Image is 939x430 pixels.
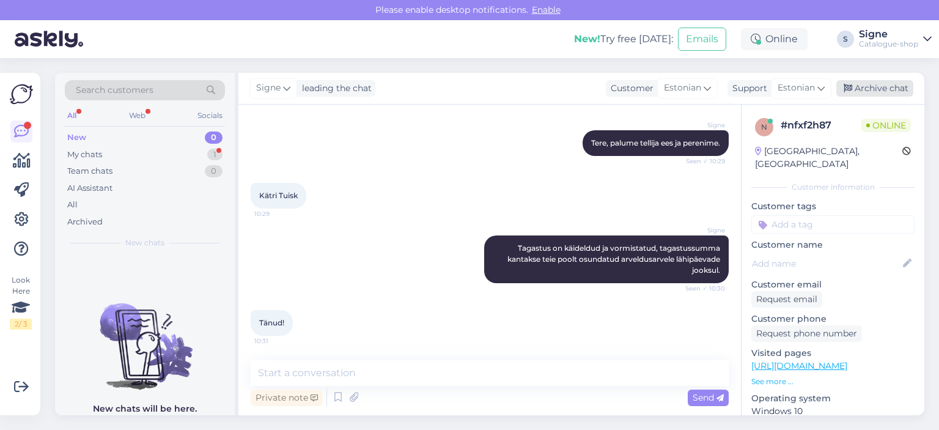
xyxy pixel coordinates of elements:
div: Look Here [10,275,32,330]
span: Search customers [76,84,153,97]
div: Archive chat [836,80,913,97]
div: Support [727,82,767,95]
div: Customer information [751,182,915,193]
span: Kätri Tuisk [259,191,298,200]
span: 10:29 [254,209,300,218]
span: Online [861,119,911,132]
div: AI Assistant [67,182,112,195]
div: Customer [606,82,654,95]
div: 2 / 3 [10,319,32,330]
p: Operating system [751,392,915,405]
div: New [67,132,86,144]
div: 1 [207,149,223,161]
span: Enable [528,4,564,15]
div: Online [741,28,808,50]
div: Try free [DATE]: [574,32,673,46]
div: Request phone number [751,325,862,342]
div: Request email [751,291,822,308]
p: Customer phone [751,313,915,325]
img: Askly Logo [10,83,33,106]
span: Seen ✓ 10:30 [679,284,725,293]
div: leading the chat [297,82,372,95]
span: Signe [256,81,281,95]
span: 10:31 [254,336,300,346]
span: Seen ✓ 10:29 [679,157,725,166]
div: Web [127,108,148,124]
button: Emails [678,28,726,51]
input: Add name [752,257,900,270]
div: My chats [67,149,102,161]
span: Signe [679,120,725,130]
p: Customer tags [751,200,915,213]
p: Customer email [751,278,915,291]
b: New! [574,33,600,45]
a: SigneCatalogue-shop [859,29,932,49]
div: Signe [859,29,918,39]
input: Add a tag [751,215,915,234]
p: Windows 10 [751,405,915,418]
img: No chats [55,281,235,391]
div: Archived [67,216,103,228]
span: Tagastus on käideldud ja vormistatud, tagastussumma kantakse teie poolt osundatud arveldusarvele ... [507,243,722,275]
span: Tänud! [259,318,284,327]
span: n [761,122,767,132]
span: Send [693,392,724,403]
div: 0 [205,165,223,177]
div: Private note [251,390,323,406]
span: Estonian [778,81,815,95]
div: All [65,108,79,124]
span: New chats [125,237,164,248]
p: New chats will be here. [93,402,197,415]
div: S [837,31,854,48]
p: Visited pages [751,347,915,360]
div: Socials [195,108,225,124]
span: Estonian [664,81,701,95]
a: [URL][DOMAIN_NAME] [751,360,847,371]
p: Customer name [751,239,915,251]
div: # nfxf2h87 [781,118,861,133]
p: See more ... [751,376,915,387]
div: [GEOGRAPHIC_DATA], [GEOGRAPHIC_DATA] [755,145,902,171]
div: Catalogue-shop [859,39,918,49]
div: Team chats [67,165,112,177]
div: 0 [205,132,223,144]
span: Tere, palume tellija ees ja perenime. [591,138,720,147]
div: All [67,199,78,211]
span: Signe [679,226,725,235]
